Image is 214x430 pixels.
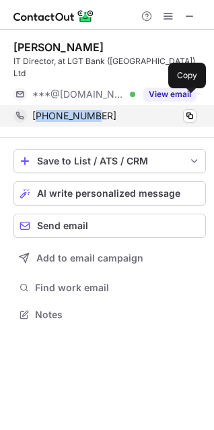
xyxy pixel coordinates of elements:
div: [PERSON_NAME] [13,40,104,54]
div: Save to List / ATS / CRM [37,156,182,166]
button: Reveal Button [143,88,197,101]
span: Notes [35,309,201,321]
span: Send email [37,220,88,231]
button: Find work email [13,278,206,297]
span: Add to email campaign [36,253,143,264]
button: Notes [13,305,206,324]
img: ContactOut v5.3.10 [13,8,94,24]
button: save-profile-one-click [13,149,206,173]
span: [PHONE_NUMBER] [32,110,116,122]
span: Find work email [35,282,201,294]
button: AI write personalized message [13,181,206,206]
button: Add to email campaign [13,246,206,270]
span: AI write personalized message [37,188,180,199]
button: Send email [13,214,206,238]
span: ***@[DOMAIN_NAME] [32,88,125,100]
div: IT Director, at LGT Bank ([GEOGRAPHIC_DATA]) Ltd [13,55,206,80]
